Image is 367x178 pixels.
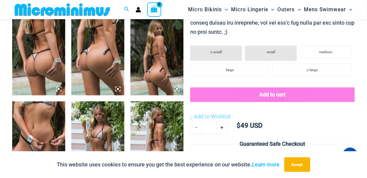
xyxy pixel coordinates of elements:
span: Micro Lingerie [231,2,268,17]
a: OutersMenu ToggleMenu Toggle [276,2,303,17]
span: small [267,50,275,54]
li: small [245,46,297,61]
img: Trade Winds Ivory/Ink 317 Top 469 Thong [12,16,65,95]
a: View Shopping Cart, empty [147,2,161,16]
span: Menu Toggle [268,2,274,17]
span: $ [237,122,241,129]
button: Accept [284,157,310,172]
input: Product quantity [202,121,216,134]
a: Micro LingerieMenu ToggleMenu Toggle [230,2,276,17]
bdi: 49 USD [237,122,263,129]
img: Trade Winds Ivory/Ink 317 Top 469 Thong [71,16,124,95]
span: Mens Swimwear [304,2,346,17]
a: Account icon link [136,7,141,12]
img: MM SHOP LOGO FLAT [12,3,112,16]
nav: Site Navigation [186,1,355,18]
span: Micro Bikinis [188,2,222,17]
li: x-large [273,64,352,76]
span: Menu Toggle [346,2,352,17]
span: Outers [278,2,295,17]
a: Learn more [252,161,280,168]
span: Menu Toggle [222,2,228,17]
li: large [190,64,269,76]
li: medium [300,46,352,58]
span: x-large [307,68,318,72]
span: medium [319,50,333,54]
a: Mens SwimwearMenu ToggleMenu Toggle [303,2,354,17]
span: Add to Wishlist [194,113,231,120]
a: + [216,121,228,134]
a: - [190,121,202,134]
button: Add to cart [190,87,355,102]
span: large [226,68,234,72]
a: Micro BikinisMenu ToggleMenu Toggle [187,2,230,17]
legend: Guaranteed Safe Checkout [237,139,308,148]
a: Add to Wishlist [190,112,231,121]
a: Search icon link [124,6,130,13]
span: Menu Toggle [295,2,301,17]
span: x-small [210,50,222,54]
img: Trade Winds Ivory/Ink 317 Top 469 Thong [130,16,184,95]
li: x-small [190,46,242,61]
p: This website uses cookies to ensure you get the best experience on our website. [57,160,280,169]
